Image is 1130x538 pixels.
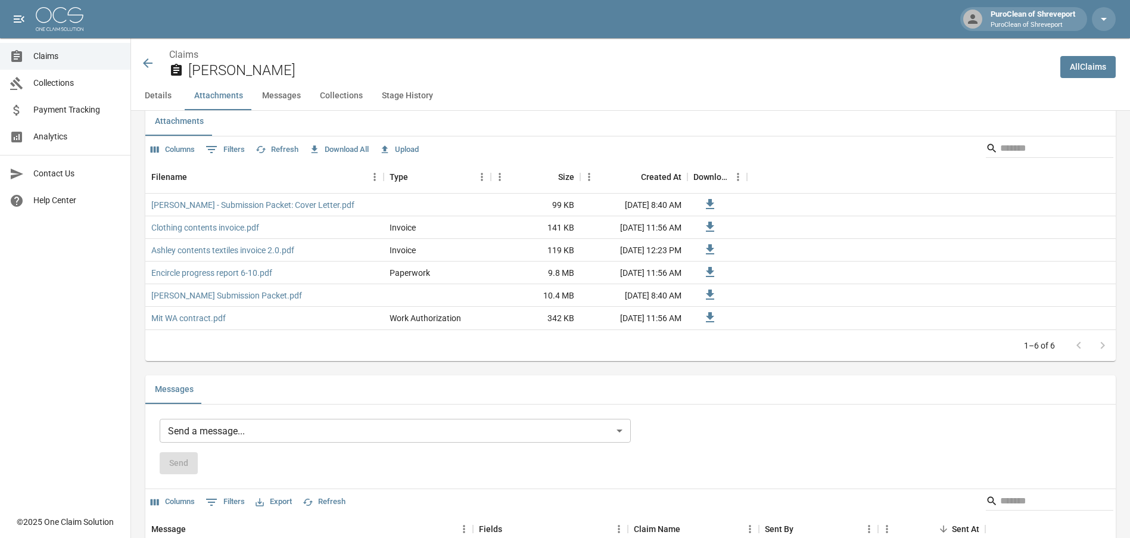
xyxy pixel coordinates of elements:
button: Sort [935,521,952,537]
div: Created At [580,160,687,194]
div: [DATE] 11:56 AM [580,307,687,329]
div: © 2025 One Claim Solution [17,516,114,528]
button: Menu [729,168,747,186]
a: [PERSON_NAME] Submission Packet.pdf [151,290,302,301]
span: Contact Us [33,167,121,180]
div: Invoice [390,244,416,256]
div: [DATE] 8:40 AM [580,194,687,216]
span: Analytics [33,130,121,143]
button: Menu [455,520,473,538]
button: Menu [473,168,491,186]
span: Claims [33,50,121,63]
h2: [PERSON_NAME] [188,62,1051,79]
div: 119 KB [491,239,580,262]
button: Show filters [203,140,248,159]
button: Collections [310,82,372,110]
button: open drawer [7,7,31,31]
button: Select columns [148,141,198,159]
button: Messages [253,82,310,110]
button: Menu [580,168,598,186]
a: Encircle progress report 6-10.pdf [151,267,272,279]
span: Help Center [33,194,121,207]
button: Sort [680,521,697,537]
button: Show filters [203,493,248,512]
div: [DATE] 12:23 PM [580,239,687,262]
button: Download All [306,141,372,159]
span: Payment Tracking [33,104,121,116]
a: Claims [169,49,198,60]
nav: breadcrumb [169,48,1051,62]
div: Search [986,139,1113,160]
div: 9.8 MB [491,262,580,284]
p: 1–6 of 6 [1024,340,1055,352]
div: Type [384,160,491,194]
a: Clothing contents invoice.pdf [151,222,259,234]
button: Select columns [148,493,198,511]
p: PuroClean of Shreveport [991,20,1075,30]
a: Mit WA contract.pdf [151,312,226,324]
button: Attachments [145,107,213,136]
button: Details [131,82,185,110]
div: Invoice [390,222,416,234]
button: Sort [793,521,810,537]
a: Ashley contents textiles invoice 2.0.pdf [151,244,294,256]
span: Collections [33,77,121,89]
div: 99 KB [491,194,580,216]
div: Work Authorization [390,312,461,324]
div: PuroClean of Shreveport [986,8,1080,30]
button: Attachments [185,82,253,110]
button: Menu [491,168,509,186]
button: Menu [741,520,759,538]
div: [DATE] 8:40 AM [580,284,687,307]
button: Menu [610,520,628,538]
div: Created At [641,160,681,194]
button: Menu [860,520,878,538]
button: Refresh [300,493,348,511]
div: Download [693,160,729,194]
div: Filename [151,160,187,194]
div: Size [491,160,580,194]
div: Paperwork [390,267,430,279]
button: Menu [878,520,896,538]
div: 342 KB [491,307,580,329]
img: ocs-logo-white-transparent.png [36,7,83,31]
div: Download [687,160,747,194]
div: Send a message... [160,419,631,443]
button: Export [253,493,295,511]
button: Refresh [253,141,301,159]
div: [DATE] 11:56 AM [580,216,687,239]
div: Type [390,160,408,194]
button: Upload [376,141,422,159]
div: related-list tabs [145,107,1116,136]
a: [PERSON_NAME] - Submission Packet: Cover Letter.pdf [151,199,354,211]
div: related-list tabs [145,375,1116,404]
div: Search [986,492,1113,513]
div: 141 KB [491,216,580,239]
button: Menu [366,168,384,186]
div: anchor tabs [131,82,1130,110]
button: Sort [502,521,519,537]
div: [DATE] 11:56 AM [580,262,687,284]
button: Sort [186,521,203,537]
div: Filename [145,160,384,194]
a: AllClaims [1060,56,1116,78]
div: Size [558,160,574,194]
button: Messages [145,375,203,404]
div: 10.4 MB [491,284,580,307]
button: Stage History [372,82,443,110]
